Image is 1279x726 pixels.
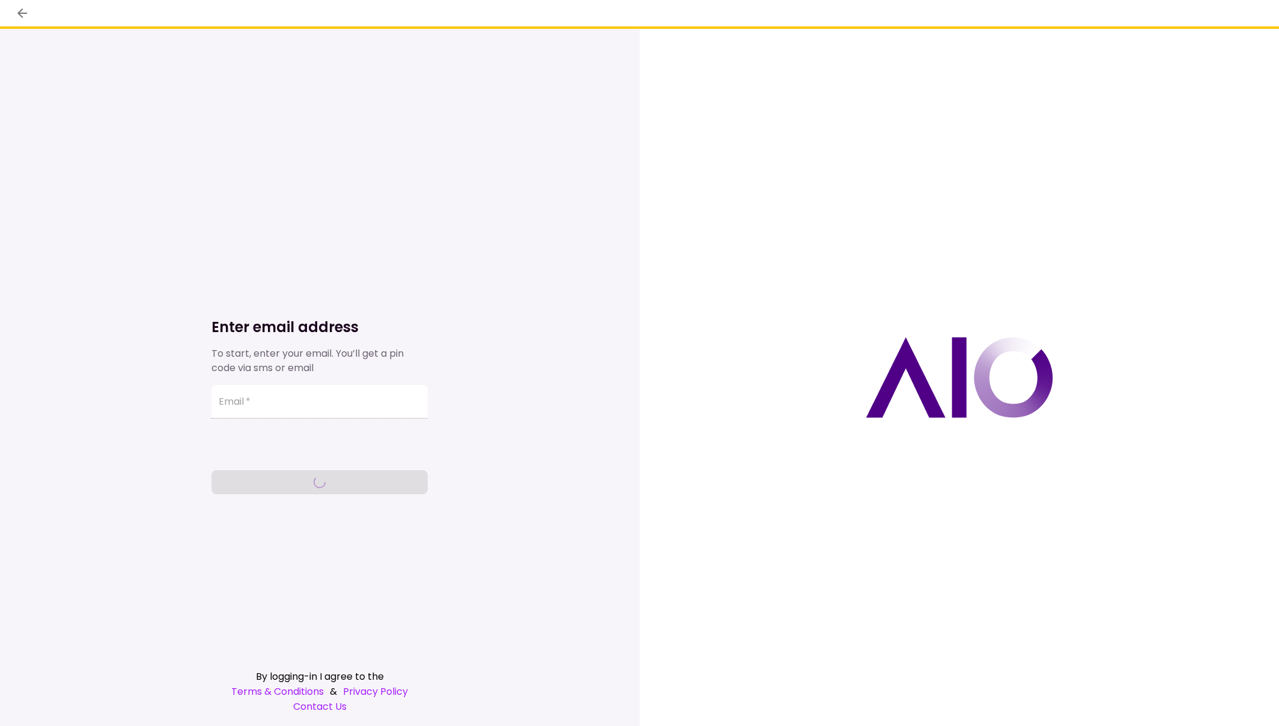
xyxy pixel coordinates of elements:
[866,337,1053,418] img: AIO logo
[12,3,32,23] button: back
[211,684,428,699] div: &
[211,669,428,684] div: By logging-in I agree to the
[211,346,428,375] div: To start, enter your email. You’ll get a pin code via sms or email
[231,684,324,699] a: Terms & Conditions
[211,699,428,714] a: Contact Us
[211,318,428,337] h1: Enter email address
[343,684,408,699] a: Privacy Policy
